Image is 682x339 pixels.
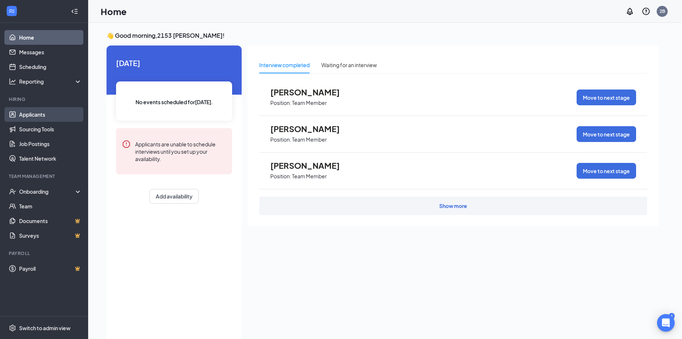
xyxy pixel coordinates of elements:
[116,57,232,69] span: [DATE]
[9,173,80,179] div: Team Management
[19,214,82,228] a: DocumentsCrown
[19,30,82,45] a: Home
[9,324,16,332] svg: Settings
[122,140,131,149] svg: Error
[270,99,291,106] p: Position:
[19,199,82,214] a: Team
[9,96,80,102] div: Hiring
[292,173,327,180] p: Team Member
[19,78,82,85] div: Reporting
[19,136,82,151] a: Job Postings
[8,7,15,15] svg: WorkstreamLogo
[292,136,327,143] p: Team Member
[19,261,82,276] a: PayrollCrown
[9,188,16,195] svg: UserCheck
[19,107,82,122] a: Applicants
[625,7,634,16] svg: Notifications
[19,324,71,332] div: Switch to admin view
[270,161,351,170] span: [PERSON_NAME]
[577,90,636,105] button: Move to next stage
[149,189,199,204] button: Add availability
[135,140,226,163] div: Applicants are unable to schedule interviews until you set up your availability.
[107,32,659,40] h3: 👋 Good morning, 2153 [PERSON_NAME] !
[9,78,16,85] svg: Analysis
[19,59,82,74] a: Scheduling
[19,45,82,59] a: Messages
[19,188,76,195] div: Onboarding
[292,99,327,106] p: Team Member
[259,61,310,69] div: Interview completed
[19,228,82,243] a: SurveysCrown
[660,8,665,14] div: 2B
[19,122,82,136] a: Sourcing Tools
[669,313,675,319] div: 6
[19,151,82,166] a: Talent Network
[101,5,127,18] h1: Home
[136,98,213,106] span: No events scheduled for [DATE] .
[270,87,351,97] span: [PERSON_NAME]
[321,61,377,69] div: Waiting for an interview
[577,126,636,142] button: Move to next stage
[9,250,80,256] div: Payroll
[657,314,675,332] div: Open Intercom Messenger
[642,7,650,16] svg: QuestionInfo
[270,136,291,143] p: Position:
[439,202,467,209] div: Show more
[577,163,636,179] button: Move to next stage
[270,124,351,134] span: [PERSON_NAME]
[71,8,78,15] svg: Collapse
[270,173,291,180] p: Position:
